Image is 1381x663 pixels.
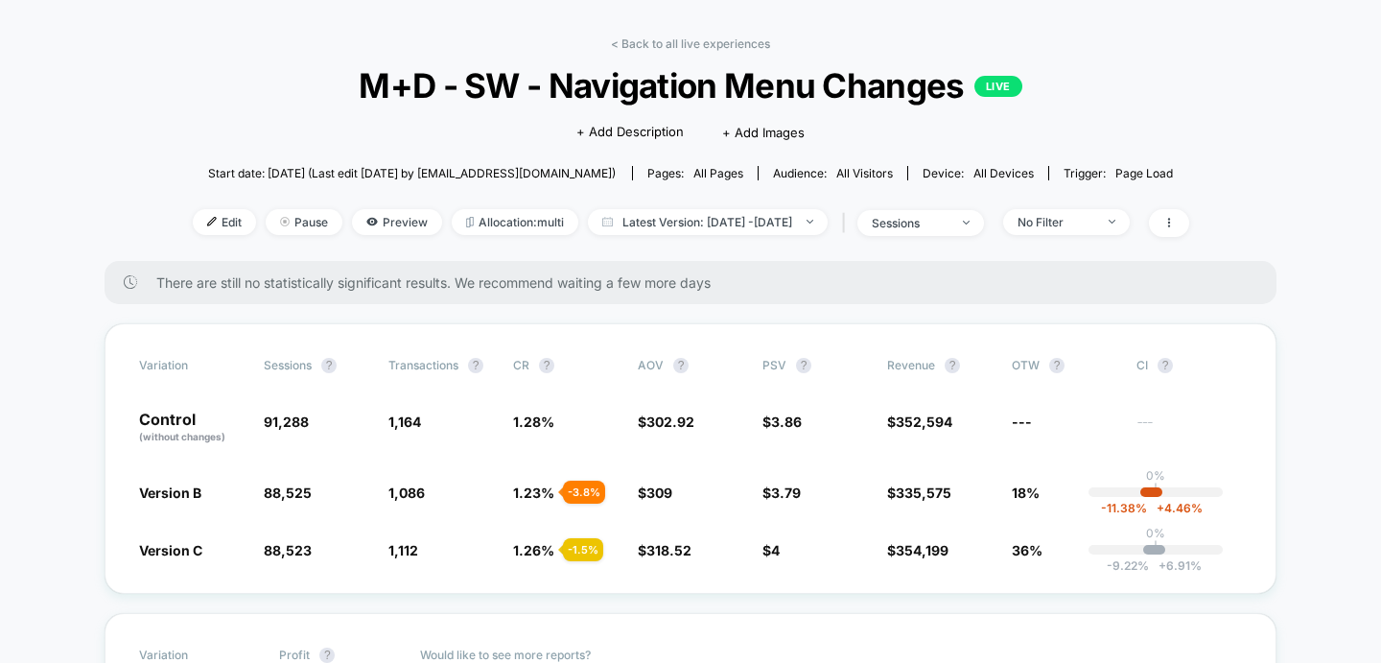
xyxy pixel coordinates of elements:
div: Pages: [647,166,743,180]
span: OTW [1012,358,1117,373]
span: 318.52 [646,542,691,558]
img: rebalance [466,217,474,227]
div: Trigger: [1064,166,1173,180]
span: CI [1136,358,1242,373]
button: ? [673,358,689,373]
div: - 3.8 % [563,481,605,504]
span: PSV [762,358,786,372]
span: 91,288 [264,414,309,430]
span: 3.79 [771,485,801,501]
button: ? [321,358,337,373]
img: edit [207,217,217,226]
span: --- [1012,414,1032,430]
span: Variation [139,358,245,373]
span: 354,199 [896,542,948,558]
span: 352,594 [896,414,952,430]
p: | [1154,483,1158,497]
button: ? [796,358,811,373]
span: + [1157,501,1164,515]
span: 1,112 [388,542,418,558]
button: ? [539,358,554,373]
span: $ [638,414,694,430]
span: 88,525 [264,485,312,501]
button: ? [468,358,483,373]
span: CR [513,358,529,372]
div: sessions [872,216,948,230]
span: Device: [907,166,1048,180]
img: calendar [602,217,613,226]
span: 309 [646,485,672,501]
button: ? [945,358,960,373]
span: 6.91 % [1149,558,1202,573]
button: ? [1049,358,1065,373]
span: all devices [973,166,1034,180]
span: 36% [1012,542,1042,558]
span: 335,575 [896,485,951,501]
span: (without changes) [139,431,225,442]
span: Start date: [DATE] (Last edit [DATE] by [EMAIL_ADDRESS][DOMAIN_NAME]) [208,166,616,180]
span: Preview [352,209,442,235]
span: $ [762,485,801,501]
span: $ [762,542,780,558]
span: $ [887,542,948,558]
span: Revenue [887,358,935,372]
span: Allocation: multi [452,209,578,235]
span: Sessions [264,358,312,372]
p: 0% [1146,526,1165,540]
span: 1,164 [388,414,421,430]
span: M+D - SW - Navigation Menu Changes [242,65,1138,106]
span: $ [638,542,691,558]
span: Version C [139,542,202,558]
span: -9.22 % [1107,558,1149,573]
span: -11.38 % [1101,501,1147,515]
span: $ [638,485,672,501]
span: There are still no statistically significant results. We recommend waiting a few more days [156,274,1238,291]
span: Latest Version: [DATE] - [DATE] [588,209,828,235]
p: Control [139,412,245,444]
span: Transactions [388,358,458,372]
span: | [837,209,857,237]
span: Page Load [1115,166,1173,180]
span: 3.86 [771,414,802,430]
p: 0% [1146,468,1165,483]
span: 1.28 % [513,414,554,430]
span: + Add Images [722,125,805,140]
span: $ [762,414,802,430]
span: 4 [771,542,780,558]
span: 18% [1012,485,1040,501]
div: - 1.5 % [563,538,603,561]
span: 302.92 [646,414,694,430]
span: Version B [139,485,201,501]
button: ? [319,648,335,663]
span: + Add Description [576,123,684,142]
span: 1.26 % [513,542,554,558]
span: Pause [266,209,342,235]
span: --- [1136,416,1242,444]
span: All Visitors [836,166,893,180]
span: all pages [693,166,743,180]
span: Profit [279,648,310,662]
span: Edit [193,209,256,235]
img: end [280,217,290,226]
span: 4.46 % [1147,501,1203,515]
button: ? [1158,358,1173,373]
p: Would like to see more reports? [420,648,1243,662]
img: end [1109,220,1115,224]
span: $ [887,485,951,501]
div: No Filter [1018,215,1094,229]
span: AOV [638,358,664,372]
span: 1.23 % [513,485,554,501]
span: 1,086 [388,485,425,501]
a: < Back to all live experiences [611,36,770,51]
span: $ [887,414,952,430]
span: + [1159,558,1166,573]
img: end [807,220,813,224]
span: 88,523 [264,542,312,558]
p: LIVE [974,76,1022,97]
div: Audience: [773,166,893,180]
span: Variation [139,648,245,663]
img: end [963,221,970,225]
p: | [1154,540,1158,555]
